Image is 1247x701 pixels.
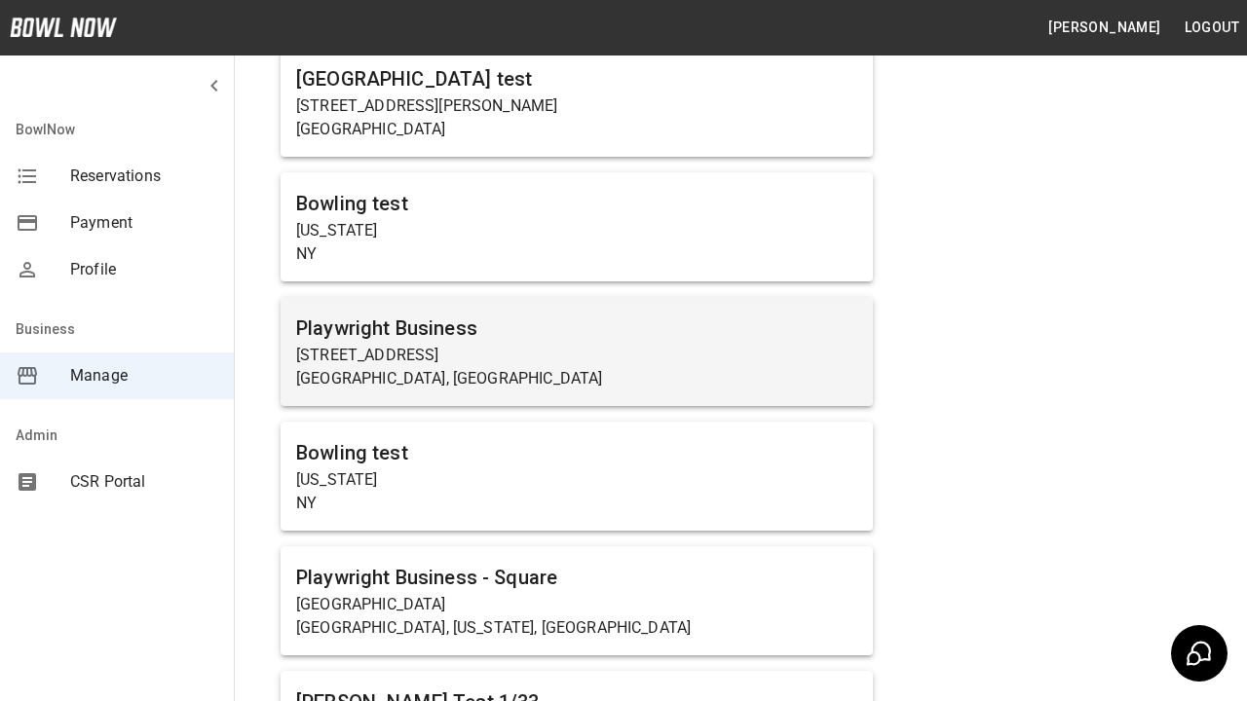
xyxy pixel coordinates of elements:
p: NY [296,492,857,515]
p: [STREET_ADDRESS][PERSON_NAME] [296,94,857,118]
img: logo [10,18,117,37]
span: Manage [70,364,218,387]
p: [GEOGRAPHIC_DATA] [296,118,857,141]
p: [GEOGRAPHIC_DATA] [296,593,857,616]
button: Logout [1177,10,1247,46]
h6: Playwright Business - Square [296,562,857,593]
span: Profile [70,258,218,281]
h6: Playwright Business [296,313,857,344]
p: [US_STATE] [296,219,857,242]
span: Payment [70,211,218,235]
p: [GEOGRAPHIC_DATA], [US_STATE], [GEOGRAPHIC_DATA] [296,616,857,640]
p: [STREET_ADDRESS] [296,344,857,367]
h6: Bowling test [296,437,857,468]
button: [PERSON_NAME] [1040,10,1168,46]
p: [US_STATE] [296,468,857,492]
h6: Bowling test [296,188,857,219]
span: CSR Portal [70,470,218,494]
h6: [GEOGRAPHIC_DATA] test [296,63,857,94]
p: NY [296,242,857,266]
span: Reservations [70,165,218,188]
p: [GEOGRAPHIC_DATA], [GEOGRAPHIC_DATA] [296,367,857,390]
